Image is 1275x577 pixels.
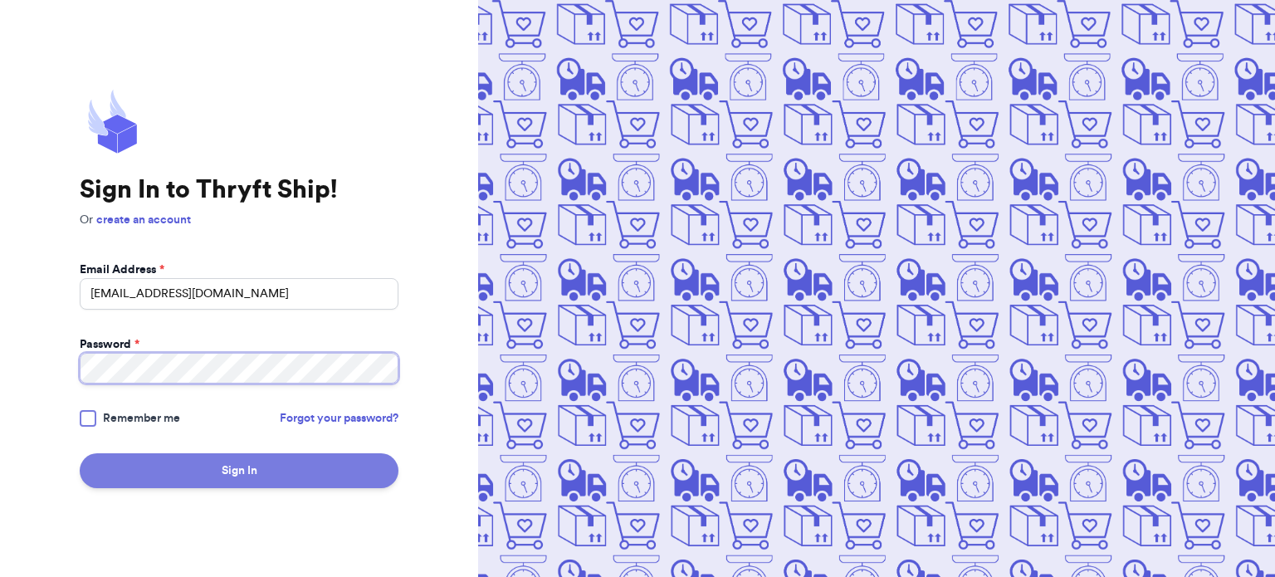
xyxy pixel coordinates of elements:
h1: Sign In to Thryft Ship! [80,175,398,205]
button: Sign In [80,453,398,488]
p: Or [80,212,398,228]
span: Remember me [103,410,180,427]
a: create an account [96,214,191,226]
a: Forgot your password? [280,410,398,427]
label: Password [80,336,139,353]
label: Email Address [80,262,164,278]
